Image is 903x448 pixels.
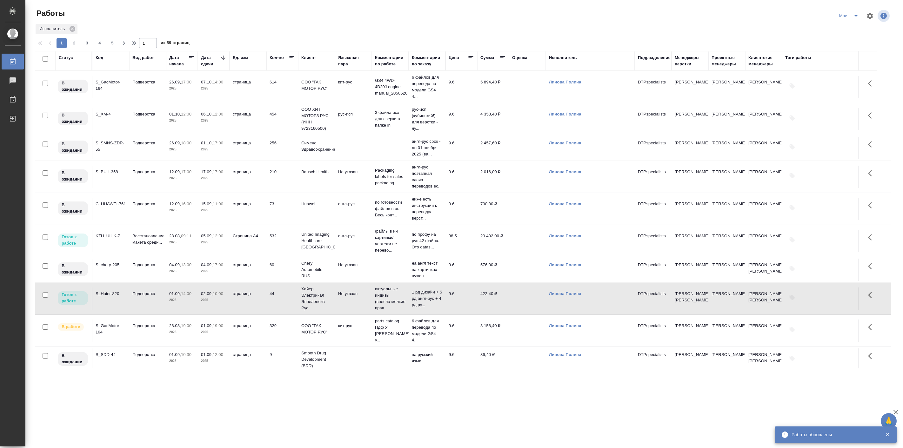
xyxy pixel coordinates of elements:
a: Линова Полина [549,141,581,145]
a: Линова Полина [549,291,581,296]
button: Добавить тэги [785,323,799,337]
p: parts catalog Пдф У [PERSON_NAME] у... [375,318,405,343]
p: В ожидании [62,141,84,154]
button: 🙏 [881,413,897,429]
p: В ожидании [62,112,84,125]
p: 01.09, [169,291,181,296]
span: 4 [95,40,105,46]
p: 2025 [169,175,195,181]
div: Код [96,55,103,61]
div: S_SDD-44 [96,352,126,358]
button: Здесь прячутся важные кнопки [864,108,880,123]
td: DTPspecialists [635,166,672,188]
p: 2025 [201,117,226,124]
p: 2025 [169,239,195,246]
td: 700,80 ₽ [477,198,509,220]
button: 4 [95,38,105,48]
td: 210 [266,166,298,188]
p: Исполнитель [39,26,67,32]
div: Проектные менеджеры [712,55,742,67]
span: 5 [107,40,117,46]
p: 17:00 [213,262,223,267]
button: Здесь прячутся важные кнопки [864,76,880,91]
p: 2025 [169,329,195,335]
p: 04.09, [169,262,181,267]
td: DTPspecialists [635,137,672,159]
p: [PERSON_NAME] [675,201,705,207]
button: Добавить тэги [785,291,799,305]
p: Подверстка [132,262,163,268]
p: Подверстка [132,111,163,117]
td: кит-рус [335,320,372,342]
p: Chery Automobile RUS [301,260,332,279]
p: [PERSON_NAME] [675,323,705,329]
span: 2 [69,40,79,46]
p: В ожидании [62,352,84,365]
div: Исполнитель назначен, приступать к работе пока рано [57,262,89,277]
div: Сумма [480,55,494,61]
div: Исполнитель [549,55,577,61]
button: Здесь прячутся важные кнопки [864,259,880,274]
p: 11:00 [213,201,223,206]
td: 454 [266,108,298,130]
p: 2025 [201,207,226,214]
div: Исполнитель назначен, приступать к работе пока рано [57,140,89,155]
div: Исполнитель назначен, приступать к работе пока рано [57,169,89,184]
p: 26.09, [169,141,181,145]
td: [PERSON_NAME] [708,348,745,371]
td: страница [230,287,266,310]
span: из 59 страниц [161,39,190,48]
p: [PERSON_NAME] [675,352,705,358]
div: Подразделение [638,55,671,61]
p: 17.09, [201,169,213,174]
div: Исполнитель назначен, приступать к работе пока рано [57,79,89,94]
p: 12:00 [181,112,191,116]
p: [PERSON_NAME] [675,233,705,239]
td: 422,40 ₽ [477,287,509,310]
td: [PERSON_NAME] [745,166,782,188]
a: Линова Полина [549,262,581,267]
td: страница [230,259,266,281]
div: Ед. изм [233,55,248,61]
div: Кол-во [270,55,284,61]
button: Здесь прячутся важные кнопки [864,166,880,181]
p: 2025 [169,85,195,92]
div: Исполнитель [36,24,77,34]
p: 2025 [201,358,226,364]
p: [PERSON_NAME] [675,169,705,175]
td: [PERSON_NAME] [745,108,782,130]
p: 16:00 [181,201,191,206]
p: Подверстка [132,201,163,207]
td: 9.6 [445,198,477,220]
p: 01.09, [169,352,181,357]
p: 07.10, [201,80,213,84]
td: 60 [266,259,298,281]
td: 9.6 [445,166,477,188]
td: страница [230,320,266,342]
p: 2025 [169,358,195,364]
td: 73 [266,198,298,220]
div: Исполнитель выполняет работу [57,323,89,331]
p: англ-рус срок - до 01 ноября 2025 (ва... [412,138,442,157]
td: DTPspecialists [635,108,672,130]
p: [PERSON_NAME], [PERSON_NAME] [675,291,705,303]
p: Huawei [301,201,332,207]
a: Линова Полина [549,323,581,328]
td: DTPspecialists [635,348,672,371]
span: Работы [35,8,65,18]
p: англ-рус поэтапная сдача переводов ес... [412,164,442,189]
div: KZH_UIHK-7 [96,233,126,239]
button: Здесь прячутся важные кнопки [864,287,880,303]
td: 256 [266,137,298,159]
div: Тэги работы [785,55,811,61]
td: [PERSON_NAME] [708,108,745,130]
td: 9.6 [445,137,477,159]
a: Линова Полина [549,352,581,357]
p: 2025 [201,175,226,181]
button: Добавить тэги [785,140,799,154]
td: страница [230,108,266,130]
td: 2 016,00 ₽ [477,166,509,188]
td: 9.6 [445,348,477,371]
div: Статус [59,55,73,61]
p: рус-исп (кубинский!) для верстки - ну... [412,106,442,132]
